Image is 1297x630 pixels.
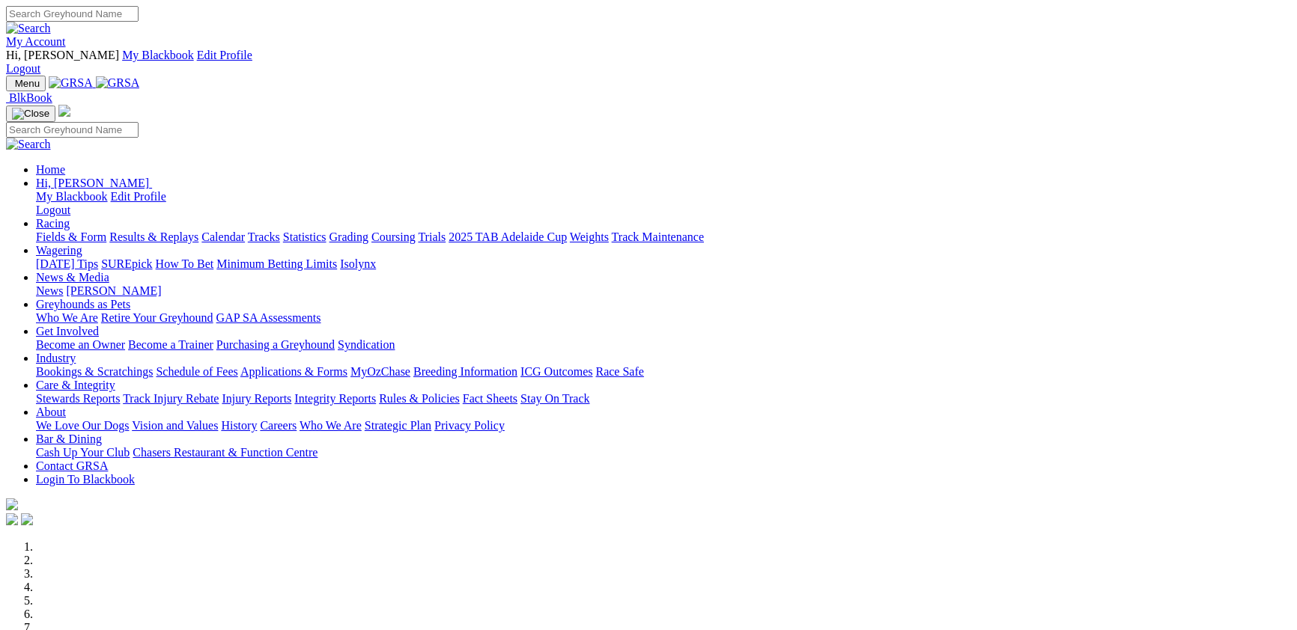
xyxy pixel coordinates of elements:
a: Tracks [248,230,280,243]
a: Wagering [36,244,82,257]
a: Coursing [371,230,416,243]
a: BlkBook [6,91,52,104]
div: Racing [36,230,1291,244]
a: My Blackbook [122,49,194,61]
a: Fact Sheets [463,392,517,405]
a: Bookings & Scratchings [36,365,153,378]
a: Applications & Forms [240,365,347,378]
span: Hi, [PERSON_NAME] [36,177,149,189]
a: Logout [6,62,40,75]
a: Cash Up Your Club [36,446,130,459]
img: facebook.svg [6,513,18,525]
div: News & Media [36,284,1291,298]
a: Home [36,163,65,176]
a: Statistics [283,230,326,243]
a: Hi, [PERSON_NAME] [36,177,152,189]
a: Breeding Information [413,365,517,378]
img: logo-grsa-white.png [58,105,70,117]
a: GAP SA Assessments [216,311,321,324]
img: logo-grsa-white.png [6,498,18,510]
input: Search [6,6,139,22]
div: Industry [36,365,1291,379]
a: Careers [260,419,297,432]
a: Syndication [338,338,395,351]
img: GRSA [96,76,140,90]
img: GRSA [49,76,93,90]
div: Greyhounds as Pets [36,311,1291,325]
a: Track Maintenance [612,230,704,243]
a: Contact GRSA [36,459,108,472]
img: Search [6,22,51,35]
a: Logout [36,204,70,216]
span: Hi, [PERSON_NAME] [6,49,119,61]
a: Stay On Track [520,392,589,405]
div: About [36,419,1291,432]
a: My Blackbook [36,190,108,203]
a: Grading [329,230,368,243]
img: Close [12,108,49,120]
input: Search [6,122,139,138]
a: Calendar [201,230,245,243]
a: Edit Profile [197,49,252,61]
a: Privacy Policy [434,419,505,432]
a: Weights [570,230,609,243]
a: SUREpick [101,257,152,270]
a: Isolynx [340,257,376,270]
a: Industry [36,352,76,364]
a: Chasers Restaurant & Function Centre [133,446,318,459]
a: ICG Outcomes [520,365,592,378]
a: Fields & Form [36,230,106,243]
a: Get Involved [36,325,99,337]
div: My Account [6,49,1291,76]
span: Menu [15,78,40,89]
a: Become an Owner [36,338,125,351]
a: How To Bet [156,257,214,270]
a: Purchasing a Greyhound [216,338,335,351]
a: Care & Integrity [36,379,115,391]
a: Results & Replays [109,230,198,243]
a: Track Injury Rebate [123,392,219,405]
a: Race Safe [595,365,643,378]
a: We Love Our Dogs [36,419,129,432]
a: Edit Profile [111,190,166,203]
a: Integrity Reports [294,392,376,405]
a: Racing [36,217,70,230]
a: Greyhounds as Pets [36,298,130,311]
a: Stewards Reports [36,392,120,405]
a: Schedule of Fees [156,365,237,378]
a: 2025 TAB Adelaide Cup [449,230,567,243]
div: Care & Integrity [36,392,1291,406]
a: Trials [418,230,446,243]
a: Vision and Values [132,419,218,432]
div: Wagering [36,257,1291,271]
a: News & Media [36,271,109,284]
a: MyOzChase [350,365,410,378]
button: Toggle navigation [6,76,46,91]
a: Bar & Dining [36,432,102,445]
a: Minimum Betting Limits [216,257,337,270]
a: Who We Are [36,311,98,324]
button: Toggle navigation [6,105,55,122]
a: My Account [6,35,66,48]
a: Retire Your Greyhound [101,311,213,324]
a: Who We Are [300,419,362,432]
a: History [221,419,257,432]
div: Bar & Dining [36,446,1291,459]
div: Hi, [PERSON_NAME] [36,190,1291,217]
a: Strategic Plan [365,419,431,432]
div: Get Involved [36,338,1291,352]
img: twitter.svg [21,513,33,525]
span: BlkBook [9,91,52,104]
a: Rules & Policies [379,392,460,405]
a: Login To Blackbook [36,473,135,486]
a: [DATE] Tips [36,257,98,270]
a: News [36,284,63,297]
a: Become a Trainer [128,338,213,351]
img: Search [6,138,51,151]
a: [PERSON_NAME] [66,284,161,297]
a: Injury Reports [222,392,291,405]
a: About [36,406,66,418]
